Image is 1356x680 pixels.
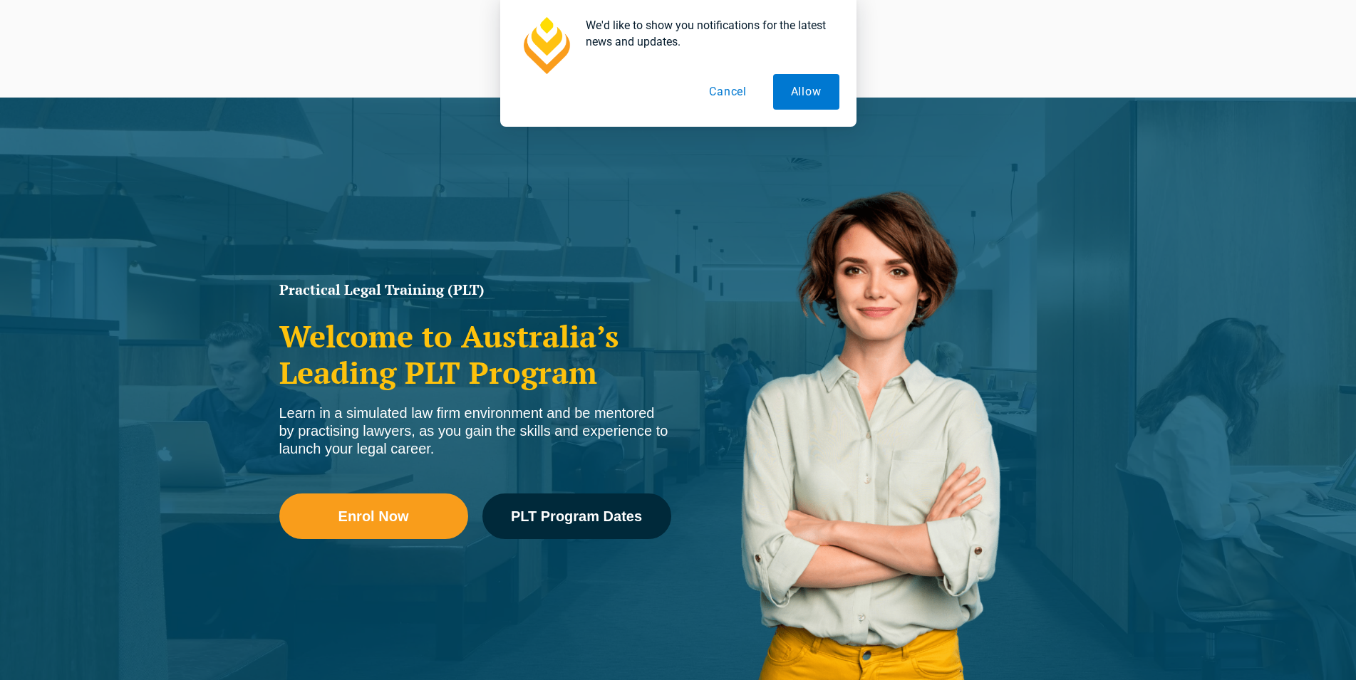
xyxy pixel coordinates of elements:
[279,318,671,390] h2: Welcome to Australia’s Leading PLT Program
[279,404,671,458] div: Learn in a simulated law firm environment and be mentored by practising lawyers, as you gain the ...
[279,283,671,297] h1: Practical Legal Training (PLT)
[517,17,574,74] img: notification icon
[338,509,409,523] span: Enrol Now
[279,493,468,539] a: Enrol Now
[511,509,642,523] span: PLT Program Dates
[691,74,765,110] button: Cancel
[482,493,671,539] a: PLT Program Dates
[574,17,839,50] div: We'd like to show you notifications for the latest news and updates.
[773,74,839,110] button: Allow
